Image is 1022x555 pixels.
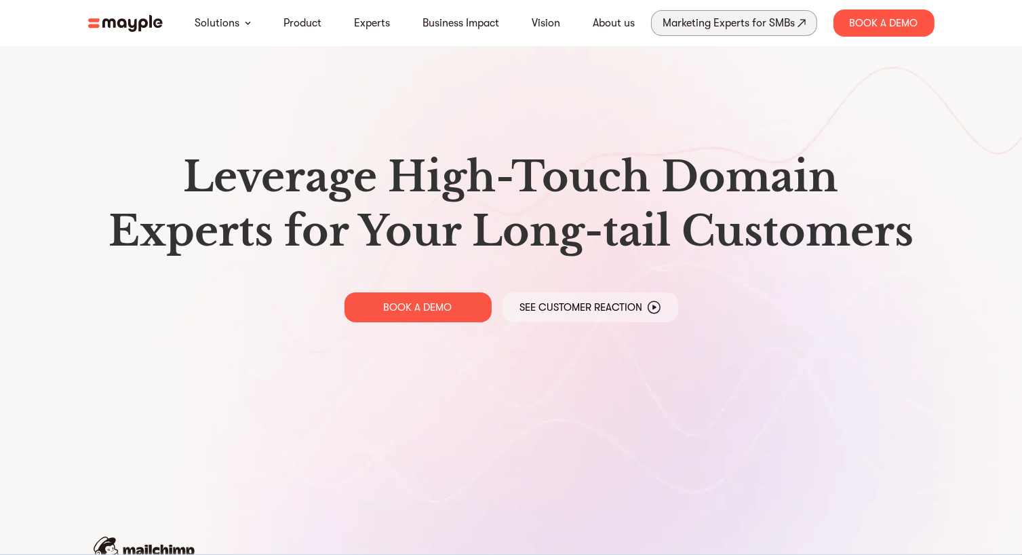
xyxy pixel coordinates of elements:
a: Marketing Experts for SMBs [651,10,817,36]
a: Product [283,15,321,31]
a: Vision [532,15,560,31]
p: See Customer Reaction [519,301,642,314]
p: BOOK A DEMO [384,301,452,314]
a: Experts [354,15,390,31]
a: Solutions [195,15,239,31]
img: arrow-down [245,21,251,25]
a: Business Impact [422,15,499,31]
div: Book A Demo [833,9,935,37]
div: Marketing Experts for SMBs [663,14,795,33]
h1: Leverage High-Touch Domain Experts for Your Long-tail Customers [99,150,924,259]
img: mayple-logo [88,15,163,32]
iframe: Chat Widget [779,398,1022,555]
a: BOOK A DEMO [345,292,492,322]
a: About us [593,15,635,31]
a: See Customer Reaction [503,292,678,322]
